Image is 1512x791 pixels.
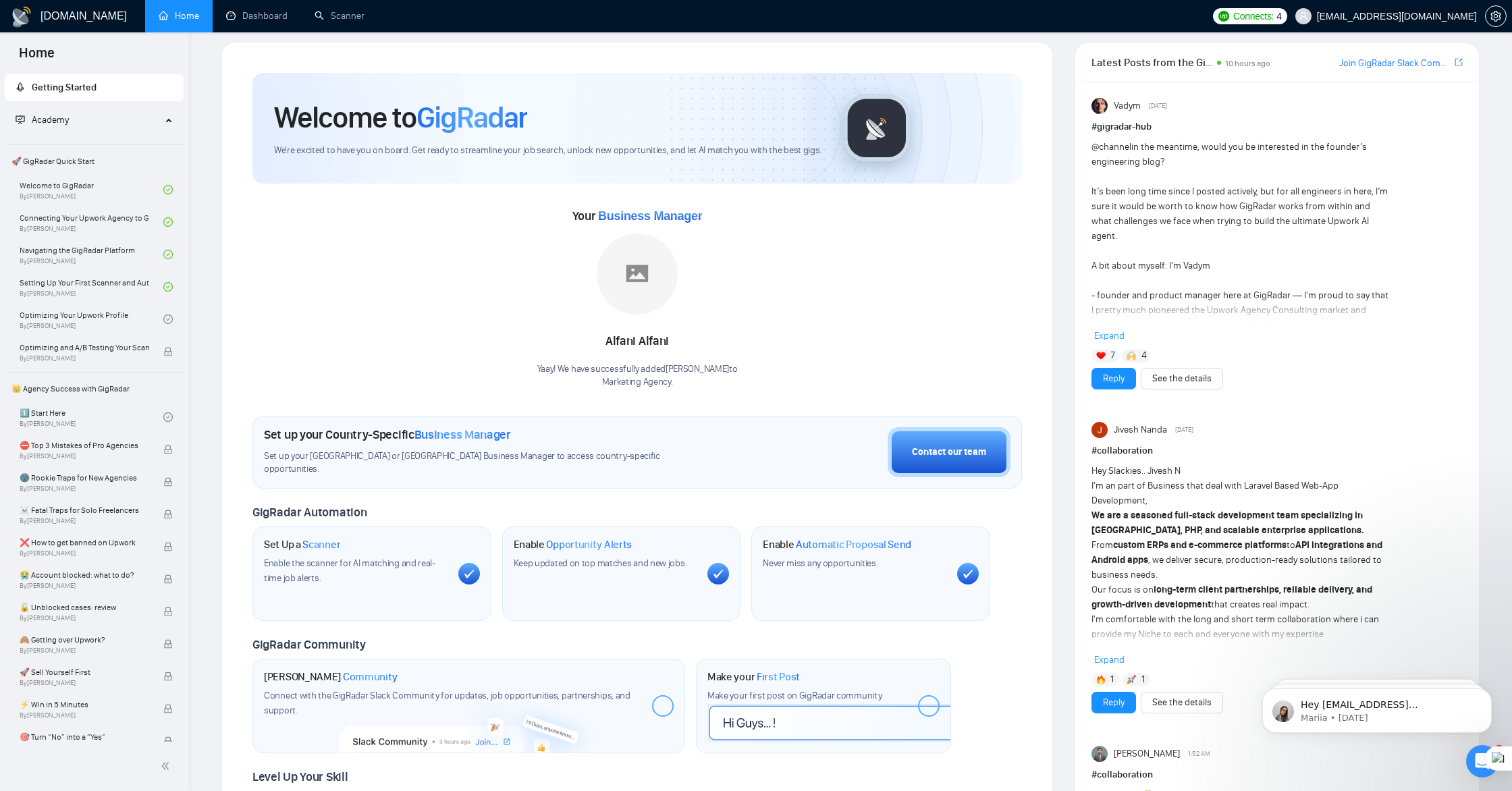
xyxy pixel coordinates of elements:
[1242,660,1512,755] iframe: Intercom notifications message
[163,445,173,454] span: lock
[1091,692,1136,713] button: Reply
[20,341,149,354] span: Optimizing and A/B Testing Your Scanner for Better Results
[1485,5,1507,27] button: setting
[252,769,348,784] span: Level Up Your Skill
[1091,54,1213,71] span: Latest Posts from the GigRadar Community
[1218,11,1229,22] img: upwork-logo.png
[11,6,32,28] img: logo
[1299,11,1308,21] span: user
[20,711,149,719] span: By [PERSON_NAME]
[302,538,340,551] span: Scanner
[1175,424,1193,436] span: [DATE]
[20,304,163,334] a: Optimizing Your Upwork ProfileBy[PERSON_NAME]
[1141,349,1147,362] span: 4
[16,82,25,92] span: rocket
[416,99,527,136] span: GigRadar
[1091,119,1463,134] h1: # gigradar-hub
[163,607,173,616] span: lock
[163,736,173,746] span: lock
[757,670,800,684] span: First Post
[1466,745,1498,778] iframe: Intercom live chat
[1114,422,1167,437] span: Jivesh Nanda
[1114,99,1141,113] span: Vadym
[163,185,173,194] span: check-circle
[1110,673,1114,686] span: 1
[1091,464,1388,686] div: Hey Slackies.. Jivesh N I'm an part of Business that deal with Laravel Based Web-App Development,...
[20,730,149,744] span: 🎯 Turn “No” into a “Yes”
[20,601,149,614] span: 🔓 Unblocked cases: review
[537,376,738,389] p: Marketing Agency .
[1276,9,1282,24] span: 4
[163,217,173,227] span: check-circle
[20,549,149,557] span: By [PERSON_NAME]
[163,510,173,519] span: lock
[1094,654,1125,665] span: Expand
[6,148,182,175] span: 🚀 GigRadar Quick Start
[597,234,678,315] img: placeholder.png
[159,10,199,22] a: homeHome
[16,115,25,124] span: fund-projection-screen
[20,698,149,711] span: ⚡ Win in 5 Minutes
[264,557,435,584] span: Enable the scanner for AI matching and real-time job alerts.
[20,175,163,204] a: Welcome to GigRadarBy[PERSON_NAME]
[1091,368,1136,389] button: Reply
[59,52,233,64] p: Message from Mariia, sent 2w ago
[1188,748,1210,760] span: 1:52 AM
[1103,695,1125,710] a: Reply
[163,477,173,487] span: lock
[1127,675,1136,684] img: 🚀
[274,99,527,136] h1: Welcome to
[843,94,911,162] img: gigradar-logo.png
[252,637,366,652] span: GigRadar Community
[1152,695,1212,710] a: See the details
[1152,371,1212,386] a: See the details
[20,517,149,525] span: By [PERSON_NAME]
[163,542,173,551] span: lock
[707,690,883,701] span: Make your first post on GigRadar community.
[20,402,163,432] a: 1️⃣ Start HereBy[PERSON_NAME]
[1096,351,1106,360] img: ❤️
[546,538,632,551] span: Opportunity Alerts
[343,670,398,684] span: Community
[1494,745,1505,756] span: 6
[1141,692,1223,713] button: See the details
[59,39,225,224] span: Hey [EMAIL_ADDRESS][DOMAIN_NAME], Looks like your Upwork agency Marketing Agency ran out of conne...
[20,679,149,687] span: By [PERSON_NAME]
[20,536,149,549] span: ❌ How to get banned on Upwork
[20,207,163,237] a: Connecting Your Upwork Agency to GigRadarBy[PERSON_NAME]
[763,557,878,569] span: Never miss any opportunities.
[340,690,598,753] img: slackcommunity-bg.png
[1455,57,1463,67] span: export
[161,759,174,773] span: double-left
[20,354,149,362] span: By [PERSON_NAME]
[163,639,173,649] span: lock
[514,557,687,569] span: Keep updated on top matches and new jobs.
[1339,56,1452,71] a: Join GigRadar Slack Community
[163,250,173,259] span: check-circle
[537,330,738,353] div: Alfani Alfani
[20,485,149,493] span: By [PERSON_NAME]
[1091,443,1463,458] h1: # collaboration
[1149,100,1167,112] span: [DATE]
[163,412,173,422] span: check-circle
[163,315,173,324] span: check-circle
[888,427,1010,477] button: Contact our team
[20,665,149,679] span: 🚀 Sell Yourself First
[163,282,173,292] span: check-circle
[1094,330,1125,342] span: Expand
[6,375,182,402] span: 👑 Agency Success with GigRadar
[1091,422,1108,438] img: Jivesh Nanda
[796,538,911,551] span: Automatic Proposal Send
[20,568,149,582] span: 😭 Account blocked: what to do?
[16,114,69,126] span: Academy
[264,670,398,684] h1: [PERSON_NAME]
[572,209,703,223] span: Your
[598,209,702,223] span: Business Manager
[514,538,632,551] h1: Enable
[1486,11,1506,22] span: setting
[1141,368,1223,389] button: See the details
[20,439,149,452] span: ⛔ Top 3 Mistakes of Pro Agencies
[274,144,821,157] span: We're excited to have you on board. Get ready to streamline your job search, unlock new opportuni...
[912,445,986,460] div: Contact our team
